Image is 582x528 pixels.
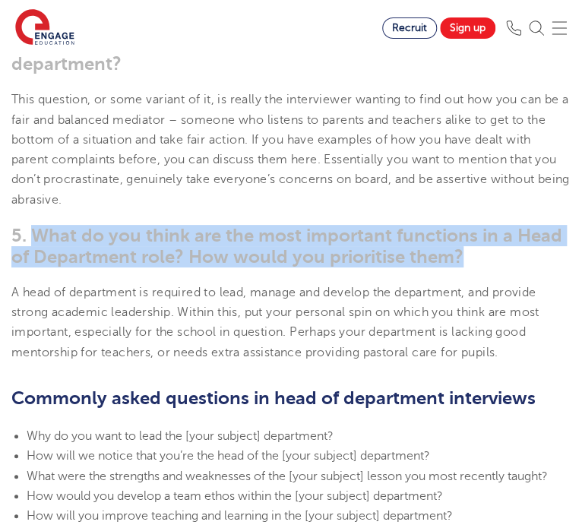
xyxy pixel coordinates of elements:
span: How will you improve teaching and learning in the [your subject] department? [27,509,453,523]
span: How would you develop a team ethos within the [your subject] department? [27,489,443,503]
span: Why do you want to lead the [your subject] department? [27,429,334,443]
img: Phone [506,21,521,36]
span: A head of department is required to lead, manage and develop the department, and provide strong a... [11,286,539,359]
span: This question, or some variant of it, is really the interviewer wanting to find out how you can b... [11,93,569,206]
span: Recruit [392,22,427,33]
span: 5. What do you think are the most important functions in a Head of Department role? How would you... [11,225,562,267]
span: How will we notice that you’re the head of the [your subject] department? [27,449,430,463]
h2: Commonly asked questions in head of department interviews [11,385,571,411]
img: Mobile Menu [552,21,567,36]
img: Search [529,21,544,36]
span: What were the strengths and weaknesses of the [your subject] lesson you most recently taught? [27,470,548,483]
img: Engage Education [15,9,74,47]
a: Recruit [382,17,437,39]
a: Sign up [440,17,495,39]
